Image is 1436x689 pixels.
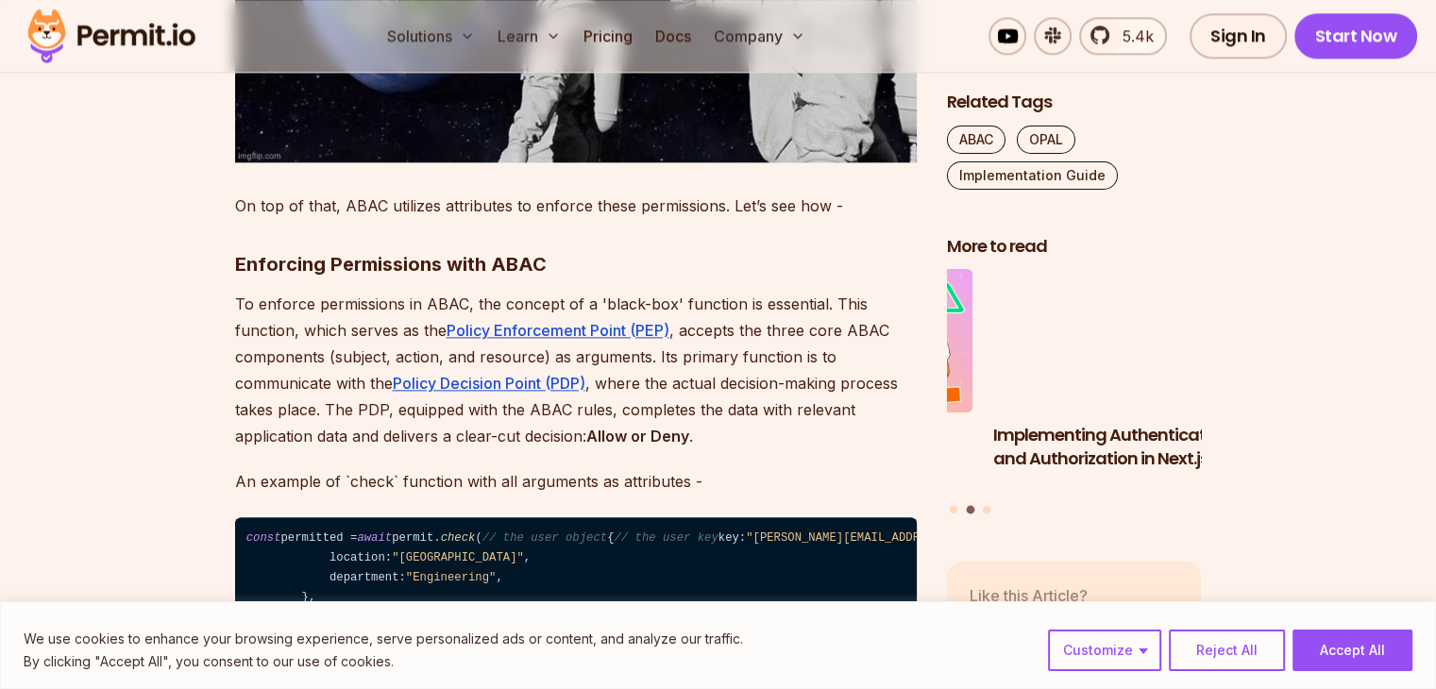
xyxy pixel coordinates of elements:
img: Permit logo [19,4,204,68]
h2: More to read [947,235,1202,259]
a: 5.4k [1079,17,1167,55]
strong: Enforcing Permissions with ABAC [235,253,547,276]
button: Company [706,17,813,55]
a: Implementing Multi-Tenant RBAC in Nuxt.jsImplementing Multi-Tenant RBAC in Nuxt.js [718,270,973,495]
button: Go to slide 3 [983,506,990,513]
span: "[PERSON_NAME][EMAIL_ADDRESS][DOMAIN_NAME]" [746,531,1044,545]
button: Accept All [1292,630,1412,671]
p: Like this Article? [970,584,1110,607]
a: OPAL [1017,126,1075,154]
img: Implementing Authentication and Authorization in Next.js [993,270,1248,413]
p: By clicking "Accept All", you consent to our use of cookies. [24,650,743,673]
span: 5.4k [1111,25,1154,47]
a: ABAC [947,126,1005,154]
h3: Implementing Multi-Tenant RBAC in Nuxt.js [718,424,973,471]
p: On top of that, ABAC utilizes attributes to enforce these permissions. Let’s see how - [235,193,917,219]
a: Sign In [1190,13,1287,59]
span: // the user object [482,531,607,545]
button: Learn [490,17,568,55]
span: await [357,531,392,545]
button: Go to slide 1 [950,506,957,513]
p: We use cookies to enhance your browsing experience, serve personalized ads or content, and analyz... [24,628,743,650]
button: Solutions [380,17,482,55]
h3: Implementing Authentication and Authorization in Next.js [993,424,1248,471]
a: Policy Decision Point (PDP) [393,374,585,393]
button: Reject All [1169,630,1285,671]
strong: Allow or Deny [586,427,689,445]
div: Posts [947,270,1202,517]
p: An example of `check` function with all arguments as attributes - [235,468,917,495]
span: "[GEOGRAPHIC_DATA]" [392,551,524,564]
span: "Engineering" [406,571,497,584]
a: Policy Enforcement Point (PEP) [447,321,669,340]
a: Implementation Guide [947,161,1118,190]
span: check [441,531,476,545]
h2: Related Tags [947,91,1202,114]
span: // the user key [614,531,718,545]
li: 2 of 3 [993,270,1248,495]
a: Docs [648,17,699,55]
a: Start Now [1294,13,1418,59]
button: Go to slide 2 [966,506,974,514]
button: Customize [1048,630,1161,671]
p: To enforce permissions in ABAC, the concept of a 'black-box' function is essential. This function... [235,291,917,449]
li: 1 of 3 [718,270,973,495]
span: const [246,531,281,545]
a: Pricing [576,17,640,55]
